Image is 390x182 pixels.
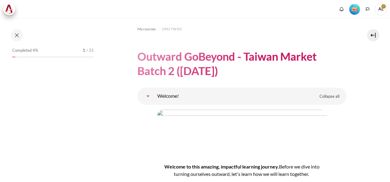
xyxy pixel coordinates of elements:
[375,3,387,15] a: User menu
[137,26,156,32] span: My courses
[315,91,344,102] a: Collapse all
[363,5,372,14] button: Languages
[5,5,13,14] img: Architeck
[137,24,346,34] nav: Navigation bar
[86,47,94,54] span: / 25
[83,47,85,54] span: 1
[157,163,327,178] h4: Welcome to this amazing, impactful learning journey.
[142,90,154,102] a: Welcome!
[162,25,182,33] a: OPO TW B2
[162,26,182,32] span: OPO TW B2
[279,164,282,169] span: B
[12,47,38,54] span: Completed 4%
[137,25,156,33] a: My courses
[3,3,18,15] a: Architeck Architeck
[347,3,362,15] a: Level #1
[349,3,360,15] div: Level #1
[319,93,339,100] span: Collapse all
[337,5,346,14] div: Show notification window with no new notifications
[137,49,346,78] h1: Outward GoBeyond - Taiwan Market Batch 2 ([DATE])
[375,3,387,15] span: AL
[349,4,360,15] img: Level #1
